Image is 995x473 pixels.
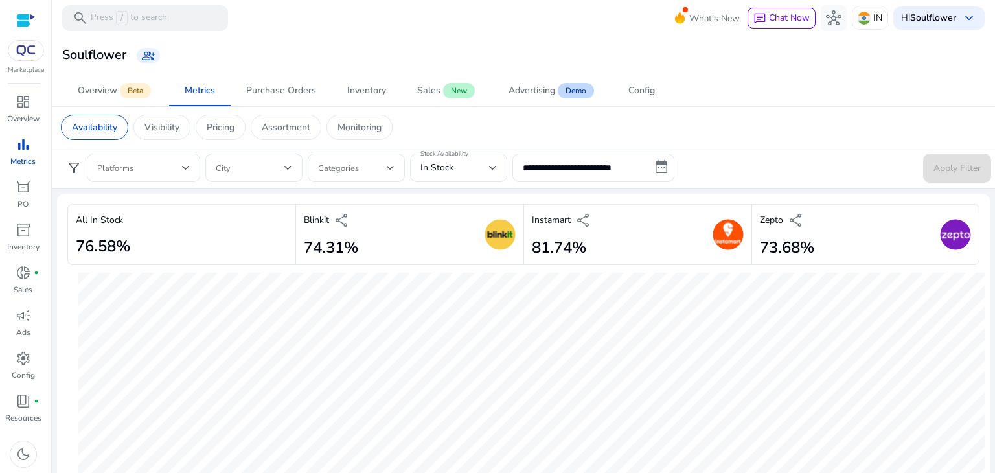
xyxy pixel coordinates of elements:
[509,86,555,95] div: Advertising
[7,113,40,124] p: Overview
[34,398,39,404] span: fiber_manual_record
[72,121,117,134] p: Availability
[16,446,31,462] span: dark_mode
[689,7,740,30] span: What's New
[420,161,453,174] span: In Stock
[420,149,468,158] mat-label: Stock Availability
[558,83,594,98] span: Demo
[66,160,82,176] span: filter_alt
[262,121,310,134] p: Assortment
[62,47,126,63] h3: Soulflower
[14,284,32,295] p: Sales
[14,45,38,56] img: QC-logo.svg
[7,241,40,253] p: Inventory
[628,86,655,95] div: Config
[753,12,766,25] span: chat
[821,5,847,31] button: hub
[532,213,571,227] p: Instamart
[443,83,475,98] span: New
[10,156,36,167] p: Metrics
[246,86,316,95] div: Purchase Orders
[748,8,816,29] button: chatChat Now
[576,213,591,228] span: share
[826,10,841,26] span: hub
[91,11,167,25] p: Press to search
[120,83,151,98] span: Beta
[144,121,179,134] p: Visibility
[16,393,31,409] span: book_4
[873,6,882,29] p: IN
[16,327,30,338] p: Ads
[76,237,130,256] h2: 76.58%
[769,12,810,24] span: Chat Now
[417,86,440,95] div: Sales
[910,12,956,24] b: Soulflower
[760,238,814,257] h2: 73.68%
[116,11,128,25] span: /
[347,86,386,95] div: Inventory
[16,179,31,195] span: orders
[16,351,31,366] span: settings
[16,265,31,281] span: donut_small
[5,412,41,424] p: Resources
[532,238,591,257] h2: 81.74%
[788,213,804,228] span: share
[12,369,35,381] p: Config
[304,213,329,227] p: Blinkit
[34,270,39,275] span: fiber_manual_record
[961,10,977,26] span: keyboard_arrow_down
[16,137,31,152] span: bar_chart
[337,121,382,134] p: Monitoring
[901,14,956,23] p: Hi
[760,213,783,227] p: Zepto
[334,213,350,228] span: share
[78,86,117,95] div: Overview
[16,94,31,110] span: dashboard
[207,121,234,134] p: Pricing
[142,49,155,62] span: group_add
[185,86,215,95] div: Metrics
[16,222,31,238] span: inventory_2
[16,308,31,323] span: campaign
[17,198,29,210] p: PO
[8,65,44,75] p: Marketplace
[858,12,871,25] img: in.svg
[73,10,88,26] span: search
[304,238,358,257] h2: 74.31%
[137,48,160,63] a: group_add
[76,213,123,227] p: All In Stock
